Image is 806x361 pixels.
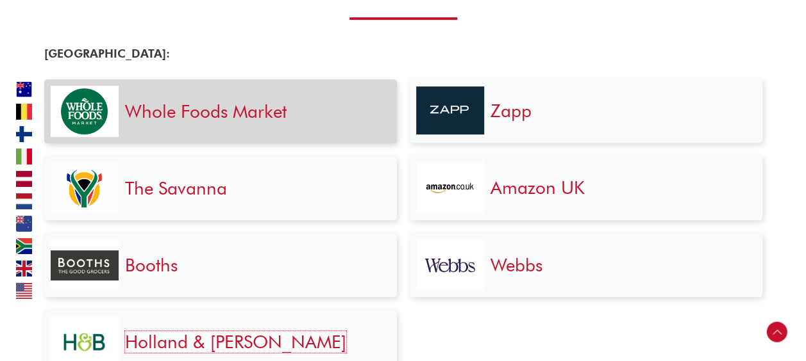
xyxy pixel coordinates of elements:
a: Zapp [491,100,532,122]
a: Holland & [PERSON_NAME] [125,331,346,353]
a: Amazon UK [491,177,585,198]
a: Webbs [491,254,542,276]
a: Booths [125,254,178,276]
a: The Savanna [125,177,227,199]
a: Whole Foods Market [125,100,287,122]
h4: [GEOGRAPHIC_DATA]: [44,47,397,61]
